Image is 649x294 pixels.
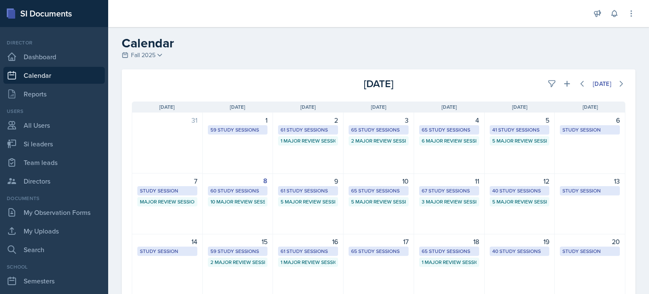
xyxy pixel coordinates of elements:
span: [DATE] [300,103,316,111]
div: 40 Study Sessions [492,247,547,255]
a: All Users [3,117,105,134]
div: 4 [419,115,479,125]
a: Directors [3,173,105,190]
div: 10 Major Review Sessions [210,198,265,206]
span: [DATE] [583,103,598,111]
div: Major Review Session [140,198,195,206]
div: 41 Study Sessions [492,126,547,134]
div: 5 Major Review Sessions [492,198,547,206]
div: 14 [137,236,197,247]
div: 3 [349,115,409,125]
div: 1 Major Review Session [281,258,335,266]
a: My Observation Forms [3,204,105,221]
div: Study Session [562,187,617,195]
div: 16 [278,236,338,247]
span: Fall 2025 [131,51,155,60]
div: 65 Study Sessions [351,187,406,195]
div: [DATE] [296,76,461,91]
div: Study Session [140,187,195,195]
div: 2 Major Review Sessions [210,258,265,266]
div: 11 [419,176,479,186]
a: My Uploads [3,223,105,239]
div: Study Session [562,247,617,255]
div: 61 Study Sessions [281,126,335,134]
div: Documents [3,195,105,202]
div: Users [3,107,105,115]
div: 59 Study Sessions [210,126,265,134]
div: 1 [208,115,268,125]
div: Study Session [140,247,195,255]
div: 7 [137,176,197,186]
div: 18 [419,236,479,247]
a: Semesters [3,272,105,289]
div: 20 [560,236,620,247]
a: Reports [3,85,105,102]
div: 67 Study Sessions [422,187,477,195]
div: 5 Major Review Sessions [281,198,335,206]
div: 9 [278,176,338,186]
div: 19 [490,236,550,247]
div: 40 Study Sessions [492,187,547,195]
div: 6 [560,115,620,125]
span: [DATE] [371,103,386,111]
div: 59 Study Sessions [210,247,265,255]
div: 6 Major Review Sessions [422,137,477,145]
div: 1 Major Review Session [281,137,335,145]
div: 15 [208,236,268,247]
span: [DATE] [442,103,457,111]
span: [DATE] [230,103,245,111]
div: 65 Study Sessions [351,126,406,134]
h2: Calendar [122,36,635,51]
div: 13 [560,176,620,186]
div: 10 [349,176,409,186]
a: Si leaders [3,135,105,152]
div: 17 [349,236,409,247]
a: Calendar [3,67,105,84]
div: 60 Study Sessions [210,187,265,195]
span: [DATE] [512,103,527,111]
div: 65 Study Sessions [422,247,477,255]
div: 61 Study Sessions [281,187,335,195]
div: 65 Study Sessions [351,247,406,255]
div: 5 [490,115,550,125]
span: [DATE] [159,103,175,111]
div: School [3,263,105,271]
a: Search [3,241,105,258]
a: Team leads [3,154,105,171]
a: Dashboard [3,48,105,65]
div: Director [3,39,105,47]
div: 12 [490,176,550,186]
div: [DATE] [593,80,611,87]
div: 1 Major Review Session [422,258,477,266]
div: Study Session [562,126,617,134]
div: 31 [137,115,197,125]
div: 5 Major Review Sessions [492,137,547,145]
div: 61 Study Sessions [281,247,335,255]
div: 65 Study Sessions [422,126,477,134]
div: 3 Major Review Sessions [422,198,477,206]
button: [DATE] [587,77,617,91]
div: 5 Major Review Sessions [351,198,406,206]
div: 2 [278,115,338,125]
div: 8 [208,176,268,186]
div: 2 Major Review Sessions [351,137,406,145]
